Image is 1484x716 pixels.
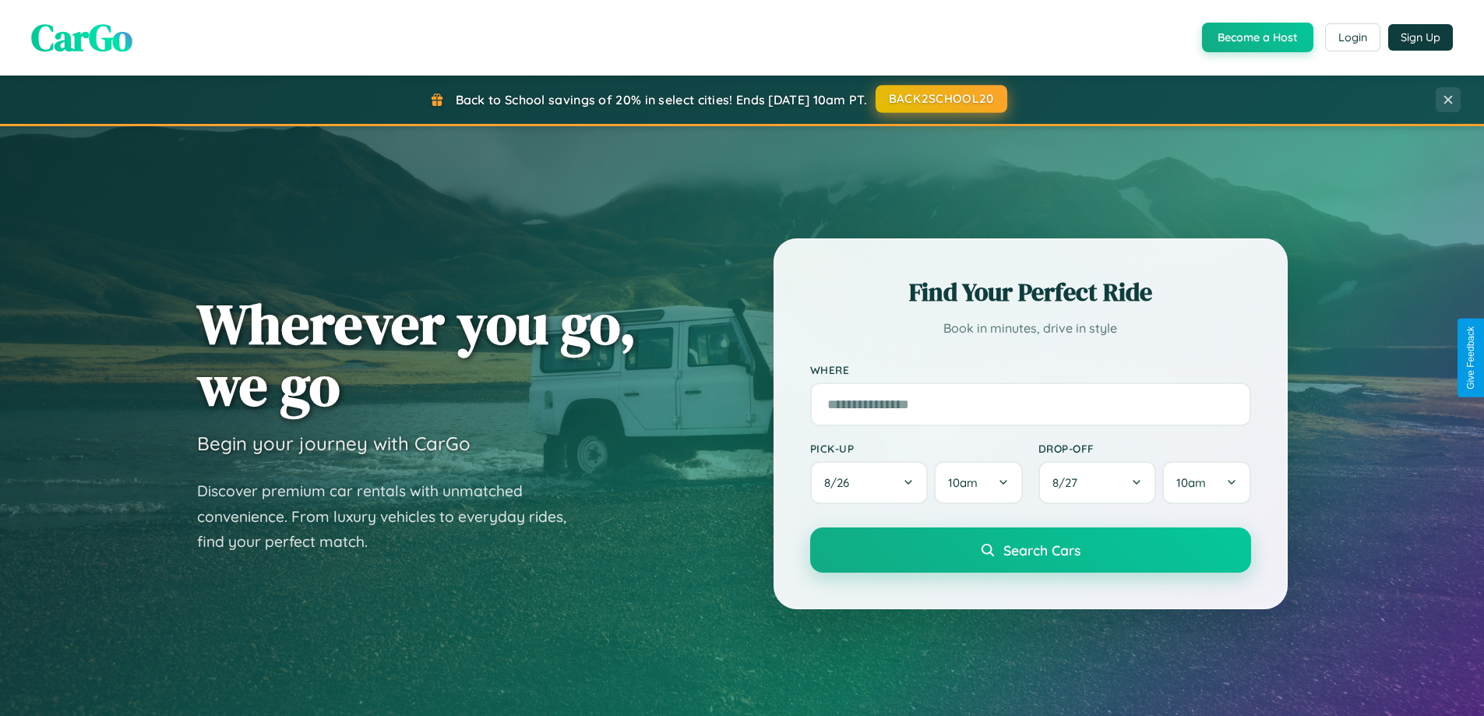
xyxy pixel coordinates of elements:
button: 8/26 [810,461,929,504]
span: 10am [948,475,978,490]
label: Pick-up [810,442,1023,455]
button: Login [1325,23,1380,51]
div: Give Feedback [1465,326,1476,390]
label: Where [810,363,1251,376]
span: 8 / 26 [824,475,857,490]
span: Back to School savings of 20% in select cities! Ends [DATE] 10am PT. [456,92,867,108]
button: BACK2SCHOOL20 [876,85,1007,113]
button: 10am [1162,461,1250,504]
label: Drop-off [1038,442,1251,455]
button: Search Cars [810,527,1251,573]
button: 8/27 [1038,461,1157,504]
button: Sign Up [1388,24,1453,51]
span: 8 / 27 [1052,475,1085,490]
h3: Begin your journey with CarGo [197,432,471,455]
h1: Wherever you go, we go [197,293,636,416]
button: Become a Host [1202,23,1313,52]
span: CarGo [31,12,132,63]
span: Search Cars [1003,541,1080,559]
h2: Find Your Perfect Ride [810,275,1251,309]
button: 10am [934,461,1022,504]
span: 10am [1176,475,1206,490]
p: Book in minutes, drive in style [810,317,1251,340]
p: Discover premium car rentals with unmatched convenience. From luxury vehicles to everyday rides, ... [197,478,587,555]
